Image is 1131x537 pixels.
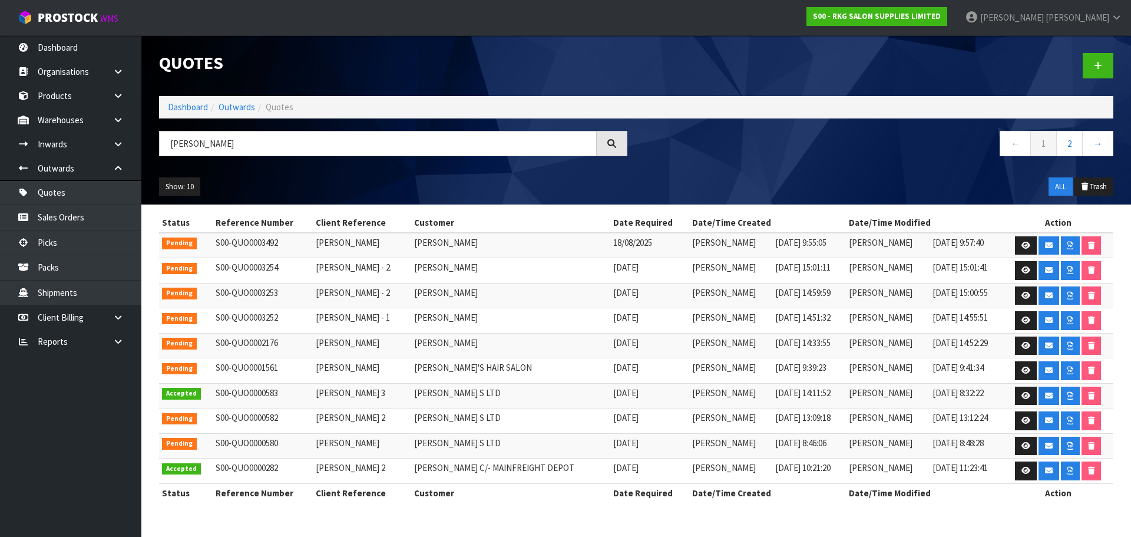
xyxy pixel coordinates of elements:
td: [DATE] 10:21:20 [772,459,846,484]
td: [DATE] 14:11:52 [772,383,846,408]
td: [PERSON_NAME] [689,358,773,384]
td: [DATE] 9:41:34 [930,358,1003,384]
td: [DATE] 9:57:40 [930,233,1003,258]
span: Pending [162,363,197,375]
td: [PERSON_NAME] [313,233,411,258]
a: Outwards [219,101,255,113]
td: [DATE] 8:46:06 [772,433,846,459]
td: [DATE] 9:55:05 [772,233,846,258]
span: Pending [162,438,197,450]
h1: Quotes [159,53,627,73]
span: Pending [162,238,197,249]
td: [PERSON_NAME] [846,383,930,408]
td: [PERSON_NAME] [313,433,411,459]
td: S00-QUO0001561 [213,358,313,384]
span: Pending [162,413,197,425]
span: [PERSON_NAME] [980,12,1044,23]
td: [DATE] 13:12:24 [930,408,1003,434]
span: [PERSON_NAME] [1046,12,1109,23]
span: Pending [162,288,197,299]
a: 2 [1056,131,1083,156]
td: S00-QUO0000582 [213,408,313,434]
td: [PERSON_NAME] [689,433,773,459]
th: Action [1003,483,1113,502]
span: [DATE] [613,437,639,449]
td: [PERSON_NAME] [846,258,930,284]
td: [PERSON_NAME] [689,408,773,434]
td: S00-QUO0000583 [213,383,313,408]
td: [PERSON_NAME] [846,408,930,434]
th: Action [1003,213,1113,232]
td: [PERSON_NAME] [411,283,611,308]
td: S00-QUO0000282 [213,459,313,484]
span: Quotes [266,101,293,113]
span: [DATE] [613,412,639,423]
td: [DATE] 13:09:18 [772,408,846,434]
a: ← [1000,131,1031,156]
td: [DATE] 15:01:11 [772,258,846,284]
td: [DATE] 8:32:22 [930,383,1003,408]
th: Status [159,213,213,232]
span: 18/08/2025 [613,237,652,248]
span: [DATE] [613,312,639,323]
span: Pending [162,338,197,350]
td: S00-QUO0003254 [213,258,313,284]
td: S00-QUO0000580 [213,433,313,459]
th: Date/Time Created [689,483,846,502]
td: [PERSON_NAME] [846,358,930,384]
td: [PERSON_NAME] [846,333,930,358]
th: Customer [411,483,611,502]
td: [PERSON_NAME] [689,383,773,408]
td: [PERSON_NAME] [411,258,611,284]
td: [PERSON_NAME] S LTD [411,408,611,434]
td: [PERSON_NAME] 2 [313,408,411,434]
button: Show: 10 [159,177,200,196]
td: [PERSON_NAME] [689,233,773,258]
td: [DATE] 14:51:32 [772,308,846,334]
th: Status [159,483,213,502]
td: [DATE] 14:59:59 [772,283,846,308]
th: Customer [411,213,611,232]
td: [PERSON_NAME] [411,308,611,334]
span: [DATE] [613,337,639,348]
span: Pending [162,313,197,325]
span: ProStock [38,10,98,25]
td: [DATE] 8:48:28 [930,433,1003,459]
td: [PERSON_NAME] - 2. [313,258,411,284]
td: [DATE] 15:00:55 [930,283,1003,308]
td: [PERSON_NAME] 2 [313,459,411,484]
nav: Page navigation [645,131,1113,160]
a: Dashboard [168,101,208,113]
th: Date/Time Created [689,213,846,232]
span: Accepted [162,388,201,400]
span: Pending [162,263,197,275]
th: Reference Number [213,483,313,502]
td: S00-QUO0003253 [213,283,313,308]
td: [DATE] 14:33:55 [772,333,846,358]
td: [PERSON_NAME] C/- MAINFREIGHT DEPOT [411,459,611,484]
small: WMS [100,13,118,24]
span: [DATE] [613,287,639,298]
span: [DATE] [613,262,639,273]
td: [PERSON_NAME] [689,459,773,484]
td: [PERSON_NAME] [313,333,411,358]
strong: S00 - RKG SALON SUPPLIES LIMITED [813,11,941,21]
td: [DATE] 14:55:51 [930,308,1003,334]
td: [PERSON_NAME] [846,233,930,258]
td: [PERSON_NAME] S LTD [411,433,611,459]
th: Date/Time Modified [846,483,1003,502]
td: [PERSON_NAME] - 2 [313,283,411,308]
td: S00-QUO0003492 [213,233,313,258]
td: [PERSON_NAME] [689,283,773,308]
td: [PERSON_NAME] S LTD [411,383,611,408]
th: Date Required [610,483,689,502]
th: Client Reference [313,213,411,232]
th: Date Required [610,213,689,232]
td: [PERSON_NAME] [846,308,930,334]
td: [DATE] 14:52:29 [930,333,1003,358]
td: [PERSON_NAME] [411,233,611,258]
td: [DATE] 15:01:41 [930,258,1003,284]
img: cube-alt.png [18,10,32,25]
td: [DATE] 9:39:23 [772,358,846,384]
a: S00 - RKG SALON SUPPLIES LIMITED [806,7,947,26]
